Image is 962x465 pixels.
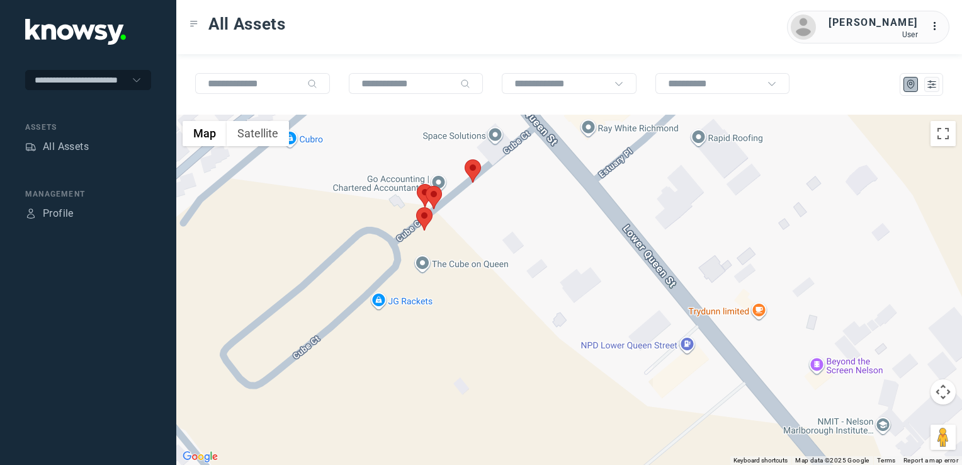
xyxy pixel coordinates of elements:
button: Show street map [183,121,227,146]
img: Application Logo [25,19,126,45]
button: Drag Pegman onto the map to open Street View [931,425,956,450]
button: Toggle fullscreen view [931,121,956,146]
a: Report a map error [903,457,958,464]
button: Show satellite imagery [227,121,289,146]
img: Google [179,449,221,465]
div: Profile [43,206,74,221]
div: [PERSON_NAME] [829,15,918,30]
img: avatar.png [791,14,816,40]
div: Management [25,188,151,200]
a: AssetsAll Assets [25,139,89,154]
div: Profile [25,208,37,219]
a: Open this area in Google Maps (opens a new window) [179,449,221,465]
div: : [931,19,946,34]
button: Keyboard shortcuts [733,456,788,465]
div: Assets [25,141,37,152]
a: ProfileProfile [25,206,74,221]
div: Map [905,79,917,90]
tspan: ... [931,21,944,31]
div: : [931,19,946,36]
button: Map camera controls [931,379,956,405]
span: All Assets [208,13,286,35]
span: Map data ©2025 Google [795,457,869,464]
div: User [829,30,918,39]
div: List [926,79,937,90]
a: Terms (opens in new tab) [877,457,896,464]
div: Toggle Menu [190,20,198,28]
div: Search [307,79,317,89]
div: Assets [25,122,151,133]
div: All Assets [43,139,89,154]
div: Search [460,79,470,89]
